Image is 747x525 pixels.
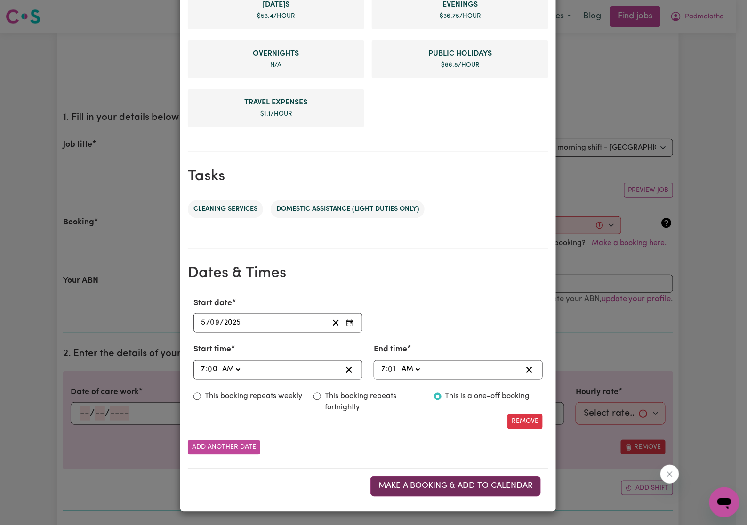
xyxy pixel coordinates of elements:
[188,264,548,282] h2: Dates & Times
[210,319,215,327] span: 0
[201,364,206,376] input: --
[660,465,679,484] iframe: Close message
[195,97,357,108] span: Travel Expense rate
[378,482,533,490] span: Make a booking & add to calendar
[206,366,208,374] span: :
[188,200,263,218] li: Cleaning services
[507,414,543,429] button: Remove this date/time
[208,364,218,376] input: --
[193,297,232,310] label: Start date
[388,366,393,374] span: 0
[188,440,260,455] button: Add another date
[188,167,548,185] h2: Tasks
[271,62,282,68] span: not specified
[388,364,397,376] input: --
[6,7,57,14] span: Need any help?
[343,317,356,329] button: Enter Start date
[208,366,212,374] span: 0
[386,366,388,374] span: :
[271,200,425,218] li: Domestic assistance (light duties only)
[201,317,206,329] input: --
[381,364,386,376] input: --
[260,111,292,117] span: $ 1.1 /hour
[379,48,541,59] span: Public Holiday rate
[329,317,343,329] button: Clear Start date
[370,476,541,497] button: Make a booking & add to calendar
[445,391,530,402] label: This is a one-off booking
[441,62,479,68] span: $ 66.8 /hour
[205,391,302,402] label: This booking repeats weekly
[206,319,210,327] span: /
[257,13,295,19] span: $ 53.4 /hour
[195,48,357,59] span: Overnight rate
[220,319,224,327] span: /
[325,391,422,414] label: This booking repeats fortnightly
[210,317,220,329] input: --
[709,487,739,517] iframe: Button to launch messaging window
[440,13,481,19] span: $ 36.75 /hour
[193,344,231,356] label: Start time
[224,317,241,329] input: ----
[374,344,407,356] label: End time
